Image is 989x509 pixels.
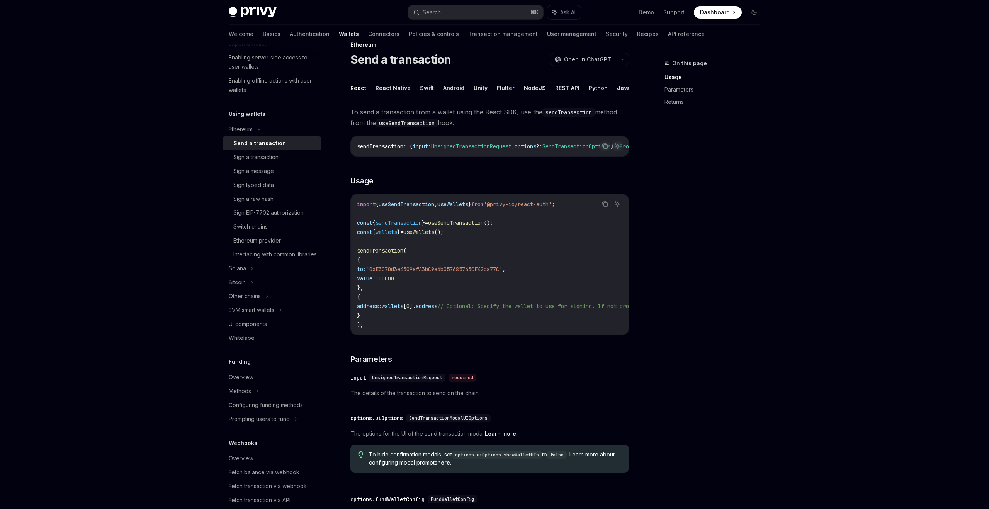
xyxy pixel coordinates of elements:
span: : ( [403,143,413,150]
span: FundWalletConfig [431,496,474,502]
span: value: [357,275,376,282]
div: Fetch balance via webhook [229,468,299,477]
span: ); [357,321,363,328]
span: }, [357,284,363,291]
a: Switch chains [223,220,321,234]
span: { [376,201,379,208]
button: Copy the contents from the code block [600,141,610,151]
span: UnsignedTransactionRequest [431,143,511,150]
a: Authentication [290,25,330,43]
a: Connectors [368,25,399,43]
a: Ethereum provider [223,234,321,248]
div: Sign a transaction [233,153,279,162]
button: Unity [474,79,488,97]
span: , [502,266,505,273]
span: ; [552,201,555,208]
span: wallets [376,229,397,236]
a: Enabling offline actions with user wallets [223,74,321,97]
button: Ask AI [612,199,622,209]
code: options.uiOptions.showWalletUIs [452,451,542,459]
button: Flutter [497,79,515,97]
div: EVM smart wallets [229,305,274,315]
a: User management [547,25,596,43]
a: Fetch balance via webhook [223,465,321,479]
a: Overview [223,451,321,465]
div: Sign a raw hash [233,194,274,204]
div: input [350,374,366,382]
button: Python [589,79,608,97]
span: '@privy-io/react-auth' [484,201,552,208]
div: options.uiOptions [350,414,403,422]
span: // Optional: Specify the wallet to use for signing. If not provided, the first wallet will be used. [437,303,743,310]
div: Configuring funding methods [229,400,303,410]
code: useSendTransaction [376,119,438,127]
div: Sign a message [233,166,274,176]
a: Dashboard [694,6,742,19]
button: React [350,79,366,97]
div: Solana [229,264,246,273]
span: } [357,312,360,319]
a: Fetch transaction via webhook [223,479,321,493]
code: false [547,451,567,459]
h5: Webhooks [229,438,257,448]
span: To send a transaction from a wallet using the React SDK, use the method from the hook: [350,107,629,128]
a: Enabling server-side access to user wallets [223,51,321,74]
a: UI components [223,317,321,331]
div: Ethereum [229,125,253,134]
a: here [437,459,450,466]
div: Sign EIP-7702 authorization [233,208,304,217]
a: Transaction management [468,25,538,43]
button: NodeJS [524,79,546,97]
a: Overview [223,370,321,384]
button: Swift [420,79,434,97]
span: useSendTransaction [428,219,484,226]
span: : [428,143,431,150]
div: Methods [229,387,251,396]
span: Usage [350,175,374,186]
div: Fetch transaction via API [229,495,291,505]
span: On this page [672,59,707,68]
span: to: [357,266,366,273]
code: sendTransaction [542,108,595,117]
div: options.fundWalletConfig [350,495,425,503]
button: Toggle dark mode [748,6,760,19]
a: Interfacing with common libraries [223,248,321,261]
span: address: [357,303,382,310]
a: Returns [664,96,766,108]
span: { [357,256,360,263]
span: = [425,219,428,226]
a: Sign EIP-7702 authorization [223,206,321,220]
span: sendTransaction [357,143,403,150]
span: The options for the UI of the send transaction modal. . [350,429,629,438]
div: Whitelabel [229,333,256,343]
span: import [357,201,376,208]
a: Sign typed data [223,178,321,192]
a: API reference [668,25,705,43]
div: Fetch transaction via webhook [229,482,307,491]
a: Configuring funding methods [223,398,321,412]
span: , [511,143,515,150]
a: Usage [664,71,766,83]
span: (); [434,229,444,236]
span: To hide confirmation modals, set to . Learn more about configuring modal prompts . [369,451,621,467]
span: useSendTransaction [379,201,434,208]
span: Dashboard [700,8,730,16]
span: useWallets [403,229,434,236]
span: ) [610,143,613,150]
a: Basics [263,25,280,43]
button: Ask AI [612,141,622,151]
div: Overview [229,373,253,382]
span: ( [403,247,406,254]
span: Parameters [350,354,392,365]
button: Open in ChatGPT [550,53,616,66]
h1: Send a transaction [350,53,451,66]
span: useWallets [437,201,468,208]
a: Policies & controls [409,25,459,43]
div: Enabling server-side access to user wallets [229,53,317,71]
div: required [449,374,476,382]
span: , [434,201,437,208]
span: ?: [536,143,542,150]
div: Prompting users to fund [229,414,290,424]
span: [ [403,303,406,310]
div: UI components [229,319,267,329]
